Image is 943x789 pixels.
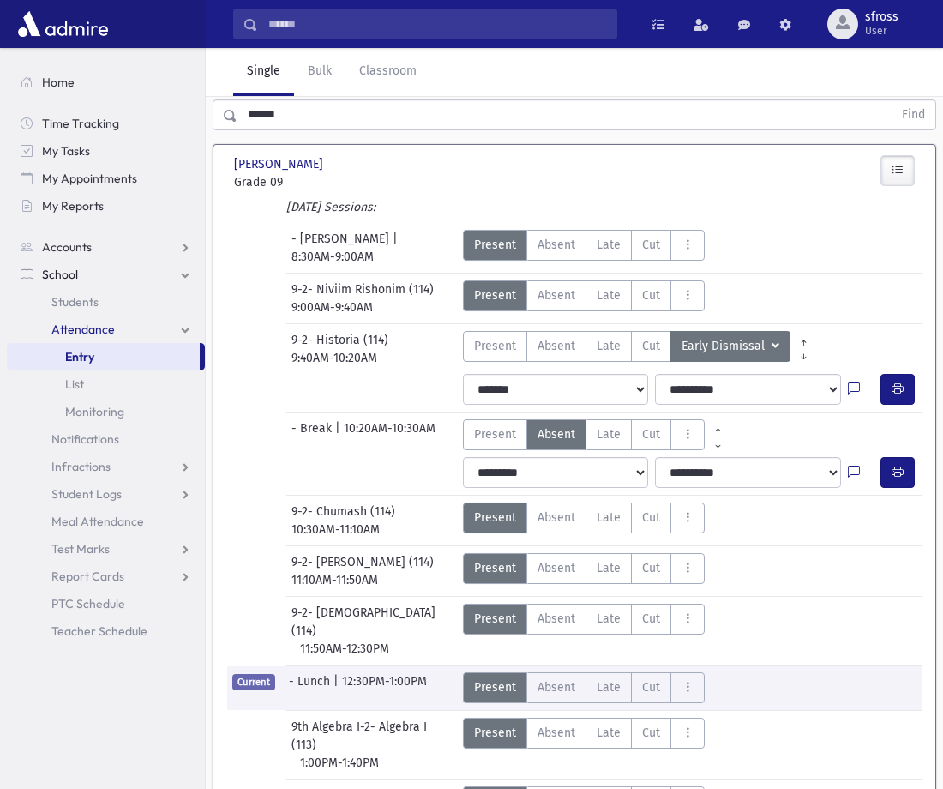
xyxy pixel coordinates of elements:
span: Present [474,286,516,304]
span: | [393,230,401,248]
a: Attendance [7,316,205,343]
span: My Appointments [42,171,137,186]
a: My Reports [7,192,205,220]
a: Time Tracking [7,110,205,137]
span: 1:00PM-1:40PM [300,754,379,772]
span: Absent [538,610,575,628]
span: Late [597,559,621,577]
span: Current [232,674,275,690]
i: [DATE] Sessions: [286,200,375,214]
span: Absent [538,236,575,254]
span: Home [42,75,75,90]
div: AttTypes [463,604,705,635]
a: Bulk [294,48,345,96]
span: Present [474,610,516,628]
span: Present [474,337,516,355]
span: Absent [538,509,575,527]
div: AttTypes [463,230,705,261]
span: 9-2- Chumash (114) [291,503,399,521]
span: Attendance [51,322,115,337]
span: List [65,376,84,392]
div: AttTypes [463,503,705,533]
span: My Reports [42,198,104,214]
span: 9-2- Historia (114) [291,331,392,349]
span: Absent [538,425,575,443]
span: Cut [642,236,660,254]
a: Accounts [7,233,205,261]
span: Cut [642,559,660,577]
div: AttTypes [463,280,705,311]
span: | [335,419,344,450]
span: 10:20AM-10:30AM [344,419,435,450]
span: Accounts [42,239,92,255]
span: Absent [538,678,575,696]
span: 9th Algebra I-2- Algebra I (113) [291,718,449,754]
a: Report Cards [7,563,205,590]
span: Late [597,678,621,696]
a: List [7,370,205,398]
span: Grade 09 [234,173,333,191]
span: Late [597,724,621,742]
span: Early Dismissal [682,337,768,356]
a: Infractions [7,453,205,480]
span: School [42,267,78,282]
span: Absent [538,559,575,577]
span: User [865,24,898,38]
a: PTC Schedule [7,590,205,617]
span: Report Cards [51,569,124,584]
a: All Prior [705,419,731,433]
span: 9:40AM-10:20AM [291,349,377,367]
div: AttTypes [463,419,731,450]
span: My Tasks [42,143,90,159]
a: Teacher Schedule [7,617,205,645]
button: Early Dismissal [670,331,790,362]
span: 9:00AM-9:40AM [291,298,373,316]
span: | [333,672,342,703]
span: [PERSON_NAME] [234,155,327,173]
a: School [7,261,205,288]
span: Time Tracking [42,116,119,131]
a: Notifications [7,425,205,453]
span: Present [474,236,516,254]
span: Late [597,236,621,254]
span: Late [597,286,621,304]
span: Late [597,610,621,628]
button: Find [892,100,935,129]
span: Present [474,509,516,527]
span: - Lunch [289,672,333,703]
span: Absent [538,724,575,742]
span: Monitoring [65,404,124,419]
span: 8:30AM-9:00AM [291,248,374,266]
span: - [PERSON_NAME] [291,230,393,248]
span: 9-2- Niviim Rishonim (114) [291,280,437,298]
span: Student Logs [51,486,122,502]
span: 9-2- [PERSON_NAME] (114) [291,553,437,571]
span: Meal Attendance [51,514,144,529]
span: 9-2- [DEMOGRAPHIC_DATA] (114) [291,604,449,640]
span: 12:30PM-1:00PM [342,672,427,703]
span: Infractions [51,459,111,474]
a: Student Logs [7,480,205,508]
span: Teacher Schedule [51,623,147,639]
span: Cut [642,678,660,696]
span: 11:50AM-12:30PM [300,640,389,658]
span: 11:10AM-11:50AM [291,571,378,589]
a: All Later [705,433,731,447]
a: My Appointments [7,165,205,192]
a: Entry [7,343,200,370]
span: Notifications [51,431,119,447]
span: Present [474,559,516,577]
span: Absent [538,286,575,304]
a: Single [233,48,294,96]
span: Present [474,678,516,696]
span: 10:30AM-11:10AM [291,521,380,539]
a: My Tasks [7,137,205,165]
img: AdmirePro [14,7,112,41]
a: Students [7,288,205,316]
span: Present [474,425,516,443]
span: Cut [642,337,660,355]
a: Meal Attendance [7,508,205,535]
a: Home [7,69,205,96]
input: Search [258,9,616,39]
span: Students [51,294,99,310]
